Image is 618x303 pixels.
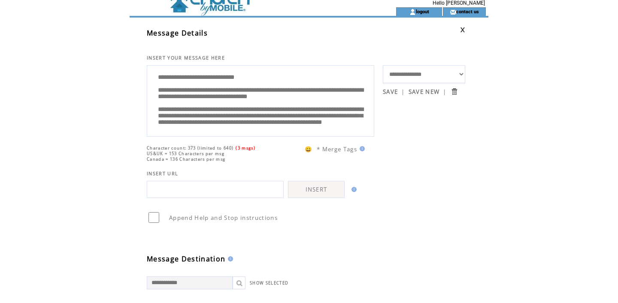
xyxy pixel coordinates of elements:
[236,145,255,151] span: (3 msgs)
[147,145,233,151] span: Character count: 373 (limited to 640)
[147,151,224,156] span: US&UK = 153 Characters per msg
[443,88,446,96] span: |
[450,87,458,96] input: Submit
[147,254,225,264] span: Message Destination
[409,88,440,96] a: SAVE NEW
[147,55,225,61] span: INSERT YOUR MESSAGE HERE
[450,9,456,15] img: contact_us_icon.gif
[357,146,365,151] img: help.gif
[225,256,233,261] img: help.gif
[349,187,357,192] img: help.gif
[317,145,357,153] span: * Merge Tags
[383,88,398,96] a: SAVE
[416,9,429,14] a: logout
[305,145,312,153] span: 😀
[288,181,345,198] a: INSERT
[409,9,416,15] img: account_icon.gif
[250,280,288,286] a: SHOW SELECTED
[147,28,208,38] span: Message Details
[147,171,178,177] span: INSERT URL
[147,156,225,162] span: Canada = 136 Characters per msg
[169,214,278,222] span: Append Help and Stop instructions
[456,9,479,14] a: contact us
[401,88,405,96] span: |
